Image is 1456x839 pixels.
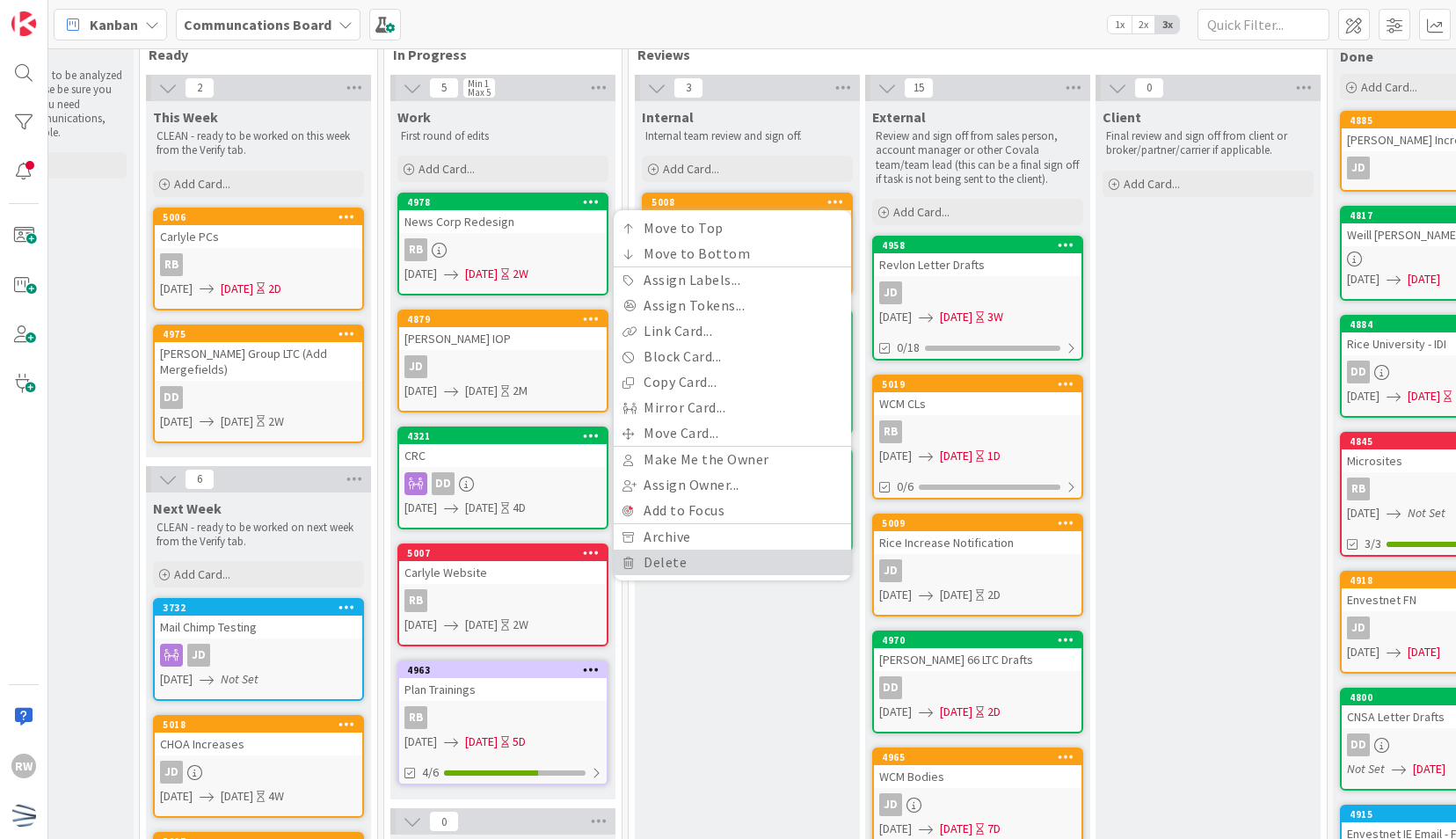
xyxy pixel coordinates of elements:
span: [DATE] [1347,504,1380,522]
span: 6 [185,469,215,490]
a: Assign Tokens... [614,293,851,318]
div: DD [155,386,362,409]
div: 4963 [407,664,607,676]
a: 4958Revlon Letter DraftsJD[DATE][DATE]3W0/18 [872,236,1083,361]
div: 5009 [874,515,1081,531]
span: Internal [642,108,694,126]
div: 4970[PERSON_NAME] 66 LTC Drafts [874,632,1081,671]
img: Visit kanbanzone.com [11,11,36,36]
div: RB [404,589,427,612]
div: Max 5 [468,88,491,97]
div: 4321 [399,428,607,444]
div: 4965 [874,749,1081,765]
a: 4963Plan TrainingsRB[DATE][DATE]5D4/6 [397,660,608,785]
div: JD [155,761,362,784]
i: Not Set [1347,761,1385,777]
div: 4970 [874,632,1081,648]
span: [DATE] [879,586,912,604]
span: Add Card... [174,176,230,192]
span: 0 [429,811,459,832]
div: Min 1 [468,79,489,88]
span: Next Week [153,500,222,517]
span: [DATE] [940,820,972,838]
div: 4321CRC [399,428,607,467]
span: 4/6 [422,763,439,782]
span: 2 [185,77,215,98]
a: 4970[PERSON_NAME] 66 LTC DraftsDD[DATE][DATE]2D [872,631,1083,733]
span: [DATE] [221,412,253,431]
div: 4958 [882,239,1081,252]
div: 2M [513,382,528,400]
p: Internal team review and sign off. [645,129,849,143]
span: [DATE] [404,733,437,751]
div: 5008Move to TopMove to BottomAssign Labels...Assign Tokens...Link Card...Block Card...Copy Card..... [644,194,851,233]
a: 4879[PERSON_NAME] IOPJD[DATE][DATE]2M [397,310,608,412]
div: Mail Chimp Testing [155,616,362,638]
span: [DATE] [1413,760,1445,778]
span: [DATE] [1347,270,1380,288]
div: JD [155,644,362,667]
div: 5007 [399,545,607,561]
span: [DATE] [221,280,253,298]
div: 4D [513,499,526,517]
span: Kanban [90,14,138,35]
span: [DATE] [160,787,193,806]
p: Final review and sign off from client or broker/partner/carrier if applicable. [1106,129,1310,158]
div: 5018 [163,719,362,731]
div: DD [1347,361,1370,383]
span: Add Card... [893,204,950,220]
a: Make Me the Owner [614,447,851,472]
div: DD [879,676,902,699]
span: [DATE] [1347,387,1380,405]
div: 3732 [163,602,362,614]
div: 2W [513,616,528,634]
div: 5006Carlyle PCs [155,209,362,248]
div: DD [432,472,455,495]
span: Client [1103,108,1141,126]
span: Add Card... [419,161,475,177]
div: 2D [268,280,281,298]
span: This Week [153,108,218,126]
div: 5007 [407,547,607,559]
span: [DATE] [404,499,437,517]
div: 4978News Corp Redesign [399,194,607,233]
p: CLEAN - ready to be worked on next week from the Verify tab. [157,521,360,550]
p: Review and sign off from sales person, account manager or other Covala team/team lead (this can b... [876,129,1080,186]
span: [DATE] [1408,643,1440,661]
p: CLEAN - ready to be worked on this week from the Verify tab. [157,129,360,158]
span: [DATE] [404,616,437,634]
a: 4975[PERSON_NAME] Group LTC (Add Mergefields)DD[DATE][DATE]2W [153,325,364,443]
div: 4970 [882,634,1081,646]
div: News Corp Redesign [399,210,607,233]
div: 5009 [882,517,1081,529]
span: [DATE] [465,265,498,283]
a: Archive [614,524,851,550]
div: 4W [268,787,284,806]
div: 2D [987,586,1001,604]
div: Plan Trainings [399,678,607,701]
div: 4879[PERSON_NAME] IOP [399,311,607,350]
div: DD [874,676,1081,699]
div: 4958 [874,237,1081,253]
a: 4321CRCDD[DATE][DATE]4D [397,427,608,529]
div: [PERSON_NAME] IOP [399,327,607,350]
div: WCM CLs [874,392,1081,415]
div: JD [160,761,183,784]
div: 5019 [882,378,1081,390]
span: 0 [1134,77,1164,98]
div: Revlon Letter Drafts [874,253,1081,276]
div: 5006 [155,209,362,225]
div: 3732Mail Chimp Testing [155,600,362,638]
div: Carlyle Website [399,561,607,584]
div: Rice Increase Notification [874,531,1081,554]
div: 5008Move to TopMove to BottomAssign Labels...Assign Tokens...Link Card...Block Card...Copy Card..... [644,194,851,210]
span: [DATE] [940,308,972,326]
a: Assign Owner... [614,472,851,498]
div: RW [11,754,36,778]
div: 1D [987,447,1001,465]
span: Work [397,108,431,126]
div: JD [879,793,902,816]
p: First round of edits [401,129,605,143]
span: [DATE] [940,447,972,465]
div: 2W [268,412,284,431]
